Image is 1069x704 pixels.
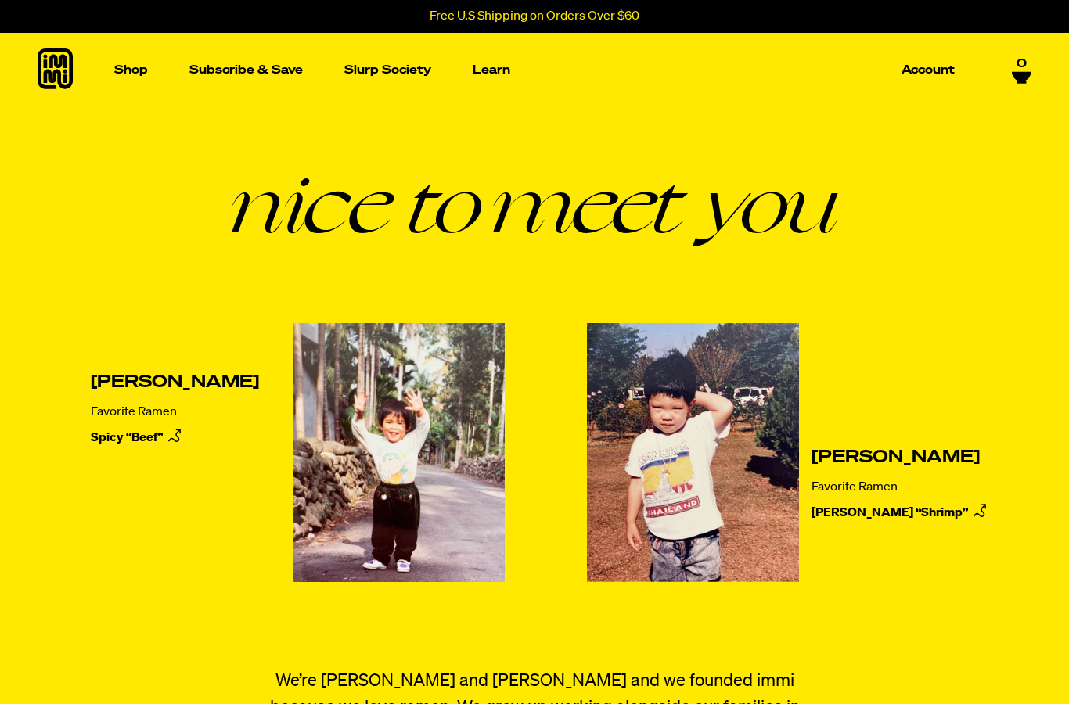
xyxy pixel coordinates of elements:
a: Spicy “Beef” [91,426,259,450]
h1: nice to meet you [38,163,1031,242]
a: Learn [466,33,517,107]
p: Slurp Society [344,64,431,76]
a: 0 [1012,57,1031,84]
p: Free U.S Shipping on Orders Over $60 [430,9,639,23]
h2: [PERSON_NAME] [812,448,991,467]
p: Shop [114,64,148,76]
h2: [PERSON_NAME] [91,373,259,392]
p: Account [902,64,955,76]
span: 0 [1017,57,1027,71]
img: Kevin Lee [278,311,520,594]
a: Shop [108,33,154,107]
p: Favorite Ramen [812,480,991,495]
p: Subscribe & Save [189,64,303,76]
p: Favorite Ramen [91,404,259,420]
a: Slurp Society [338,58,437,82]
a: Subscribe & Save [183,58,309,82]
a: Account [895,58,961,82]
img: Kevin Chanthasiriphan [570,310,816,595]
a: [PERSON_NAME] “Shrimp” [812,501,991,525]
p: Learn [473,64,510,76]
nav: Main navigation [108,33,961,107]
